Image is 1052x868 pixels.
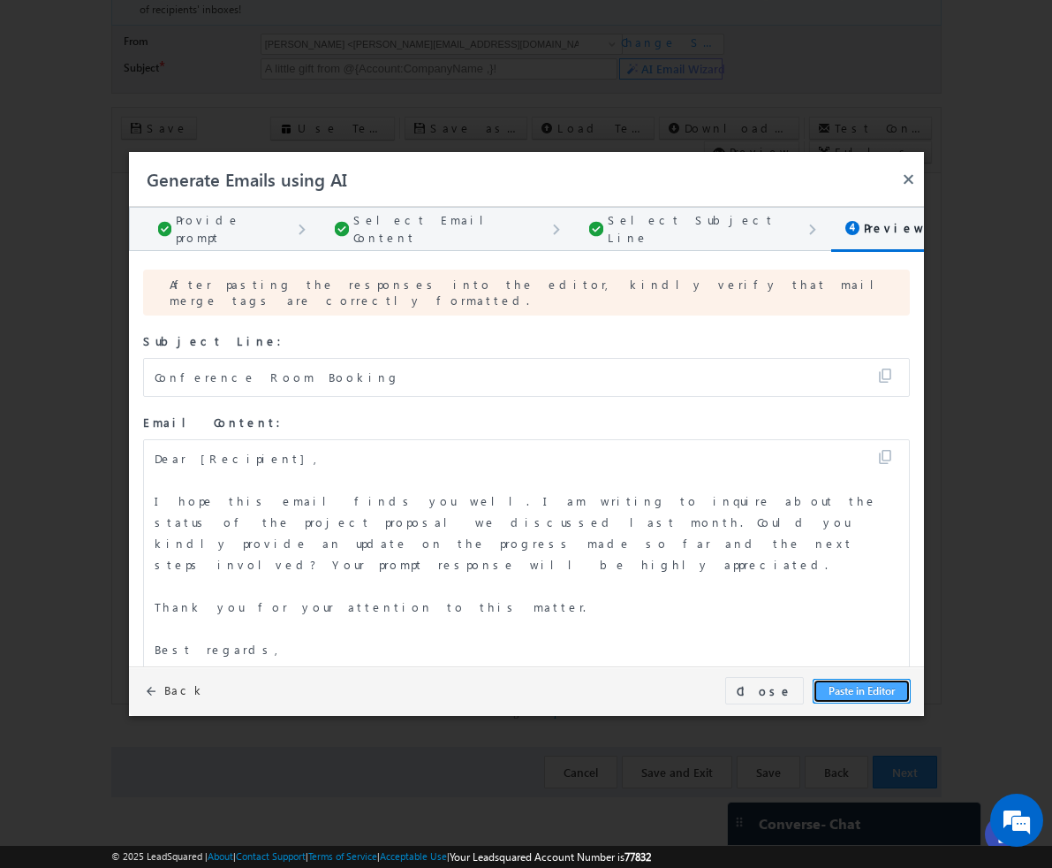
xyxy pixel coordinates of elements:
img: d_60004797649_company_0_60004797649 [30,93,74,116]
span: Select Email Content [353,211,528,247]
div: Chat with us now [92,93,297,116]
a: Terms of Service [308,850,377,862]
span: 4 [845,221,859,235]
span: © 2025 LeadSquared | | | | | [111,849,651,865]
a: Acceptable Use [380,850,447,862]
a: Close [725,677,804,704]
div: Email Content: [143,415,910,430]
button: Paste in Editor [813,679,911,704]
span: Subject Line: [143,333,292,348]
span: Select Subject Line [608,211,783,247]
div: After pasting the responses into the editor, kindly verify that mail merge tags are correctly for... [143,270,910,316]
textarea: Type your message and hit 'Enter' [23,164,322,529]
div: Dear [Recipient], I hope this email finds you well. I am writing to inquire about the status of t... [155,448,898,681]
em: Start Chat [240,544,321,568]
div: Back [142,682,206,701]
div: Conference Room Booking [155,367,898,388]
span: 77832 [624,850,651,864]
span: Your Leadsquared Account Number is [450,850,651,864]
div: Minimize live chat window [290,9,332,51]
a: About [208,850,233,862]
a: Contact Support [236,850,306,862]
span: Preview [864,219,925,237]
h3: Generate Emails using AI [147,164,924,194]
span: Provide prompt [176,211,274,247]
button: × [893,164,923,194]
